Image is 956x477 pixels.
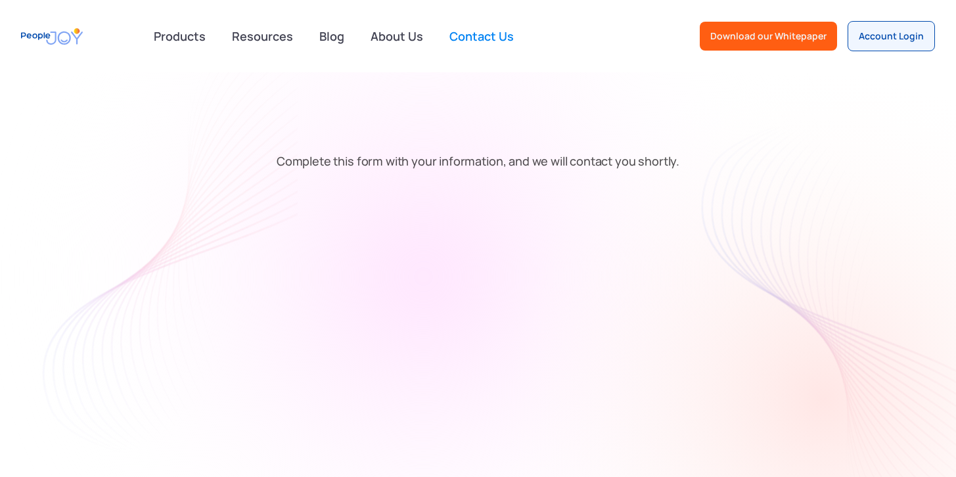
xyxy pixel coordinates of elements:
[21,22,83,51] a: home
[363,22,431,51] a: About Us
[710,30,827,43] div: Download our Whitepaper
[442,22,522,51] a: Contact Us
[700,22,837,51] a: Download our Whitepaper
[224,22,301,51] a: Resources
[277,151,679,171] p: Complete this form with your information, and we will contact you shortly.
[311,22,352,51] a: Blog
[146,23,214,49] div: Products
[859,30,924,43] div: Account Login
[848,21,935,51] a: Account Login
